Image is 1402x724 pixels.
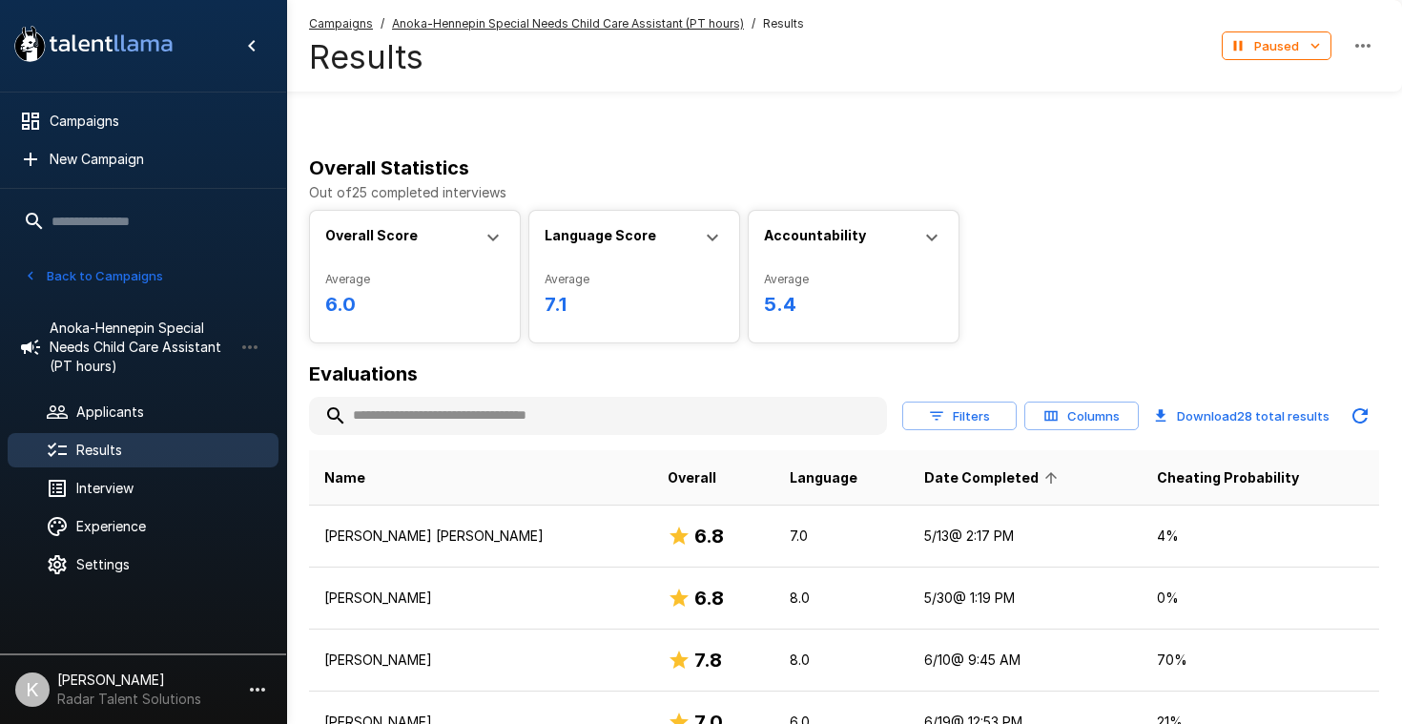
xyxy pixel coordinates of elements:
span: Name [324,466,365,489]
h6: 7.1 [545,289,724,320]
span: Language [790,466,857,489]
span: Cheating Probability [1157,466,1299,489]
h6: 6.8 [694,583,724,613]
button: Filters [902,402,1017,431]
p: 70 % [1157,651,1364,670]
b: Overall Statistics [309,156,469,179]
p: 8.0 [790,651,894,670]
span: Average [545,270,724,289]
p: [PERSON_NAME] [324,589,637,608]
button: Updated Today - 7:50 AM [1341,397,1379,435]
p: Out of 25 completed interviews [309,183,1379,202]
p: [PERSON_NAME] [324,651,637,670]
span: Average [764,270,943,289]
button: Paused [1222,31,1331,61]
h6: 6.0 [325,289,505,320]
button: Download28 total results [1146,397,1337,435]
p: 0 % [1157,589,1364,608]
h6: 6.8 [694,521,724,551]
b: Accountability [764,227,866,243]
td: 5/30 @ 1:19 PM [909,568,1142,630]
button: Columns [1024,402,1139,431]
span: Overall [668,466,716,489]
b: Overall Score [325,227,418,243]
h6: 5.4 [764,289,943,320]
p: 8.0 [790,589,894,608]
td: 5/13 @ 2:17 PM [909,506,1142,568]
h4: Results [309,37,804,77]
p: [PERSON_NAME] [PERSON_NAME] [324,527,637,546]
p: 4 % [1157,527,1364,546]
b: Language Score [545,227,656,243]
span: Date Completed [924,466,1063,489]
span: Average [325,270,505,289]
h6: 7.8 [694,645,722,675]
p: 7.0 [790,527,894,546]
td: 6/10 @ 9:45 AM [909,630,1142,692]
b: Evaluations [309,362,418,385]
